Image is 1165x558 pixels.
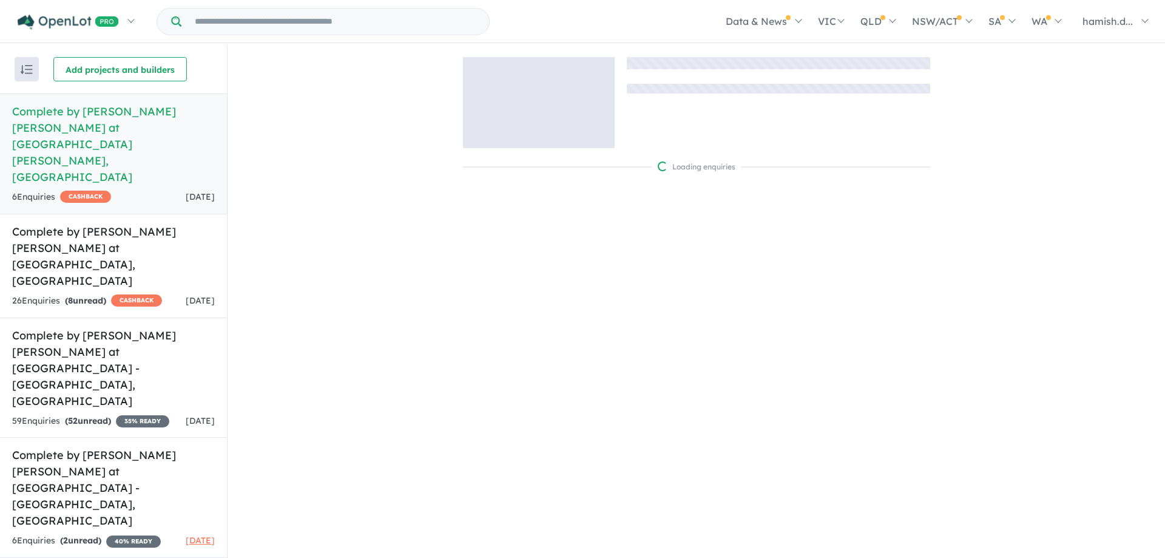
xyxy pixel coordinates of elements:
span: [DATE] [186,295,215,306]
span: 40 % READY [106,536,161,548]
span: [DATE] [186,535,215,546]
h5: Complete by [PERSON_NAME] [PERSON_NAME] at [GEOGRAPHIC_DATA] , [GEOGRAPHIC_DATA] [12,223,215,289]
strong: ( unread) [60,535,101,546]
span: 35 % READY [116,415,169,427]
input: Try estate name, suburb, builder or developer [184,9,487,35]
div: Loading enquiries [658,161,735,173]
div: 59 Enquir ies [12,414,169,429]
strong: ( unread) [65,415,111,426]
img: sort.svg [21,65,33,74]
span: 2 [63,535,68,546]
button: Add projects and builders [53,57,187,81]
strong: ( unread) [65,295,106,306]
h5: Complete by [PERSON_NAME] [PERSON_NAME] at [GEOGRAPHIC_DATA] - [GEOGRAPHIC_DATA] , [GEOGRAPHIC_DATA] [12,447,215,529]
span: CASHBACK [111,294,162,307]
h5: Complete by [PERSON_NAME] [PERSON_NAME] at [GEOGRAPHIC_DATA][PERSON_NAME] , [GEOGRAPHIC_DATA] [12,103,215,185]
div: 6 Enquir ies [12,190,111,205]
div: 6 Enquir ies [12,534,161,548]
span: 52 [68,415,78,426]
span: CASHBACK [60,191,111,203]
span: 8 [68,295,73,306]
span: [DATE] [186,191,215,202]
h5: Complete by [PERSON_NAME] [PERSON_NAME] at [GEOGRAPHIC_DATA] - [GEOGRAPHIC_DATA] , [GEOGRAPHIC_DATA] [12,327,215,409]
span: hamish.d... [1082,15,1133,27]
span: [DATE] [186,415,215,426]
div: 26 Enquir ies [12,294,162,308]
img: Openlot PRO Logo White [18,15,119,30]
